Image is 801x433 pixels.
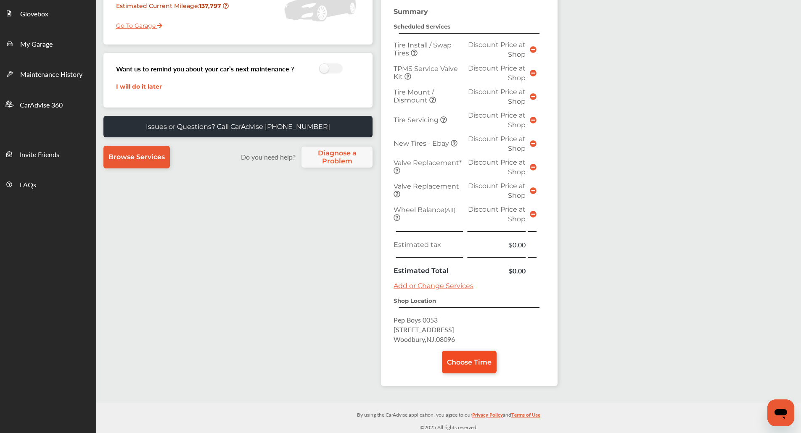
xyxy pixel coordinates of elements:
[116,83,162,90] a: I will do it later
[394,41,452,57] span: Tire Install / Swap Tires
[468,64,526,82] span: Discount Price at Shop
[301,147,373,168] a: Diagnose a Problem
[199,2,223,10] strong: 137,797
[394,139,451,147] span: New Tires - Ebay
[394,159,462,167] span: Valve Replacement*
[394,334,455,344] span: Woodbury , NJ , 08096
[394,282,473,290] a: Add or Change Services
[20,39,53,50] span: My Garage
[447,358,492,366] span: Choose Time
[394,116,440,124] span: Tire Servicing
[472,410,503,423] a: Privacy Policy
[116,64,294,73] h3: Want us to remind you about your car’s next maintenance ?
[146,123,330,131] p: Issues or Questions? Call CarAdvise [PHONE_NUMBER]
[391,264,465,278] td: Estimated Total
[468,158,526,176] span: Discount Price at Shop
[465,238,528,252] td: $0.00
[394,182,459,190] span: Valve Replacement
[20,180,36,191] span: FAQs
[442,351,497,373] a: Choose Time
[103,146,170,168] a: Browse Services
[20,150,59,160] span: Invite Friends
[306,149,368,165] span: Diagnose a Problem
[465,264,528,278] td: $0.00
[20,9,48,20] span: Glovebox
[468,205,526,223] span: Discount Price at Shop
[468,41,526,58] span: Discount Price at Shop
[0,58,96,89] a: Maintenance History
[468,88,526,105] span: Discount Price at Shop
[103,116,373,137] a: Issues or Questions? Call CarAdvise [PHONE_NUMBER]
[96,410,801,419] p: By using the CarAdvise application, you agree to our and
[511,410,540,423] a: Terms of Use
[237,152,299,162] label: Do you need help?
[391,238,465,252] td: Estimated tax
[468,135,526,152] span: Discount Price at Shop
[96,403,801,433] div: © 2025 All rights reserved.
[108,153,165,161] span: Browse Services
[394,297,436,304] strong: Shop Location
[444,207,455,213] small: (All)
[394,325,454,334] span: [STREET_ADDRESS]
[20,69,82,80] span: Maintenance History
[394,315,438,325] span: Pep Boys 0053
[468,111,526,129] span: Discount Price at Shop
[394,88,434,104] span: Tire Mount / Dismount
[468,182,526,199] span: Discount Price at Shop
[0,28,96,58] a: My Garage
[767,399,794,426] iframe: Button to launch messaging window
[394,23,450,30] strong: Scheduled Services
[20,100,63,111] span: CarAdvise 360
[394,65,458,81] span: TPMS Service Valve Kit
[394,206,455,214] span: Wheel Balance
[110,16,162,31] a: Go To Garage
[394,8,428,16] strong: Summary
